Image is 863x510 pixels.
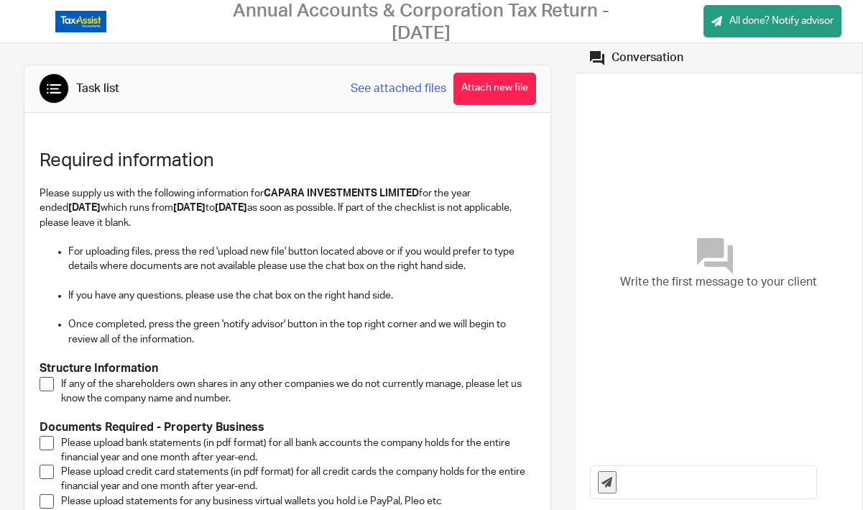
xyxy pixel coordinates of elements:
[40,422,264,433] strong: Documents Required - Property Business
[68,288,535,303] p: If you have any questions, please use the chat box on the right hand side.
[55,11,106,32] img: Logo_TaxAssistAccountants_FullColour_RGB.png
[68,317,535,347] p: Once completed, press the green 'notify advisor' button in the top right corner and we will begin...
[40,363,158,374] strong: Structure Information
[61,465,535,494] p: Please upload credit card statements (in pdf format) for all credit cards the company holds for t...
[215,203,247,213] strong: [DATE]
[620,274,817,291] span: Write the first message to your client
[76,81,119,96] div: Task list
[68,203,101,213] strong: [DATE]
[40,186,535,230] p: Please supply us with the following information for for the year ended which runs from to as soon...
[61,494,535,509] p: Please upload statements for any business virtual wallets you hold i.e PayPal, Pleo etc
[40,150,535,172] h1: Required information
[173,203,206,213] strong: [DATE]
[264,188,419,199] strong: CAPARA INVESTMENTS LIMITED
[453,73,536,105] button: Attach new file
[61,377,535,406] p: If any of the shareholders own shares in any other companies we do not currently manage, please l...
[729,14,834,28] span: All done? Notify advisor
[612,50,683,65] div: Conversation
[351,81,446,97] a: See attached files
[61,436,535,465] p: Please upload bank statements (in pdf format) for all bank accounts the company holds for the ent...
[68,245,535,274] p: For uploading files, press the red 'upload new file' button located above or if you would prefer ...
[703,5,841,37] a: All done? Notify advisor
